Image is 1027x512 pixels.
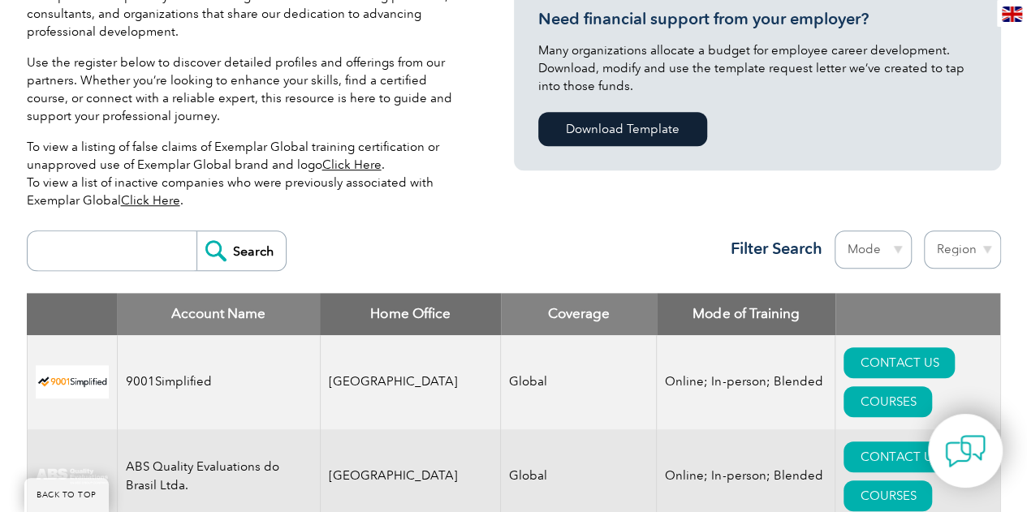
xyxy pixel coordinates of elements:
input: Search [196,231,286,270]
img: c92924ac-d9bc-ea11-a814-000d3a79823d-logo.jpg [36,467,109,485]
th: : activate to sort column ascending [835,293,1000,335]
a: Click Here [121,193,180,208]
td: Global [501,335,657,429]
th: Home Office: activate to sort column ascending [320,293,501,335]
th: Mode of Training: activate to sort column ascending [657,293,835,335]
h3: Need financial support from your employer? [538,9,977,29]
p: To view a listing of false claims of Exemplar Global training certification or unapproved use of ... [27,138,465,209]
th: Account Name: activate to sort column descending [117,293,320,335]
img: contact-chat.png [945,431,986,471]
a: CONTACT US [844,347,955,378]
p: Many organizations allocate a budget for employee career development. Download, modify and use th... [538,41,977,95]
img: 37c9c059-616f-eb11-a812-002248153038-logo.png [36,365,109,398]
td: [GEOGRAPHIC_DATA] [320,335,501,429]
p: Use the register below to discover detailed profiles and offerings from our partners. Whether you... [27,54,465,125]
td: 9001Simplified [117,335,320,429]
a: BACK TO TOP [24,478,109,512]
a: Click Here [322,157,382,172]
img: en [1002,6,1022,22]
a: Download Template [538,112,707,146]
a: COURSES [844,386,932,417]
h3: Filter Search [721,239,822,259]
a: CONTACT US [844,441,955,472]
td: Online; In-person; Blended [657,335,835,429]
th: Coverage: activate to sort column ascending [501,293,657,335]
a: COURSES [844,480,932,511]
